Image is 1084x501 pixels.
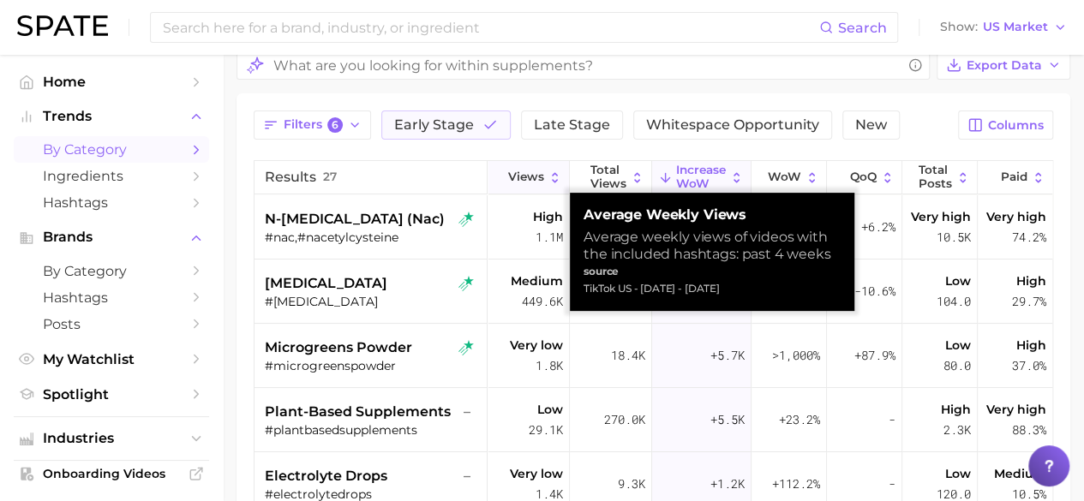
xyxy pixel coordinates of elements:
[14,381,209,408] a: Spotlight
[508,170,544,184] span: Views
[850,170,877,184] span: QoQ
[967,58,1042,73] span: Export Data
[945,463,971,484] span: Low
[265,170,316,185] span: Results
[1012,291,1046,312] span: 29.7%
[265,294,481,309] div: #[MEDICAL_DATA]
[255,195,1052,259] button: n-[MEDICAL_DATA] (nac)tiktok rising star#nac,#nacetylcysteineHigh1.1m91.8m+1.3m+164.3%+6.2%Very h...
[43,74,180,90] span: Home
[529,420,563,440] span: 29.1k
[14,104,209,129] button: Trends
[978,161,1052,194] button: Paid
[936,16,1071,39] button: ShowUS Market
[14,461,209,486] a: Onboarding Videos
[394,118,474,132] span: Early Stage
[902,161,978,194] button: Total Posts
[284,117,343,133] span: Filters
[534,118,610,132] span: Late Stage
[618,474,645,494] span: 9.3k
[838,20,887,36] span: Search
[940,22,978,32] span: Show
[265,422,481,438] div: #plantbasedsupplements
[14,346,209,373] a: My Watchlist
[919,164,952,190] span: Total Posts
[511,271,563,291] span: Medium
[536,227,563,248] span: 1.1m
[265,209,445,230] span: n-[MEDICAL_DATA] (nac)
[772,347,820,363] span: >1,000%
[584,280,841,297] div: TikTok US - [DATE] - [DATE]
[911,206,971,227] span: Very high
[710,409,745,430] span: +5.5k
[537,399,563,420] span: Low
[889,409,895,430] span: -
[14,69,209,95] a: Home
[889,474,895,494] span: -
[488,161,570,194] button: Views
[14,258,209,284] a: by Category
[14,224,209,250] button: Brands
[458,276,474,291] img: tiktok rising star
[652,161,752,194] button: Increase WoW
[1012,420,1046,440] span: 88.3%
[265,337,412,358] span: microgreens powder
[1012,227,1046,248] span: 74.2%
[43,263,180,279] span: by Category
[983,22,1048,32] span: US Market
[43,431,180,446] span: Industries
[584,206,841,224] strong: Average Weekly Views
[611,345,645,366] span: 18.4k
[958,110,1053,140] button: Columns
[604,409,645,430] span: 270.0k
[855,118,887,132] span: New
[254,110,371,140] button: Filters6
[768,170,801,184] span: WoW
[937,227,971,248] span: 10.5k
[827,161,902,194] button: QoQ
[14,189,209,216] a: Hashtags
[327,117,343,133] span: 6
[772,474,820,494] span: +112.2%
[861,217,895,237] span: +6.2%
[43,141,180,158] span: by Category
[43,168,180,184] span: Ingredients
[854,281,895,301] span: -10.6%
[590,164,626,190] span: Total Views
[43,316,180,332] span: Posts
[510,335,563,355] span: Very low
[676,164,726,190] span: Increase WoW
[522,291,563,312] span: 449.6k
[265,358,481,373] div: #microgreenspowder
[464,466,470,486] span: –
[265,273,387,294] span: [MEDICAL_DATA]
[945,335,971,355] span: Low
[265,402,451,422] span: plant-based supplements
[1016,271,1046,291] span: High
[533,206,563,227] span: High
[14,426,209,451] button: Industries
[464,402,470,422] span: –
[255,388,1052,452] button: plant-based supplements–#plantbasedsupplementsLow29.1k270.0k+5.5k+23.2%-High2.3kVery high88.3%
[14,163,209,189] a: Ingredients
[937,291,971,312] span: 104.0
[570,161,652,194] button: Total Views
[779,409,820,430] span: +23.2%
[646,118,819,132] span: Whitespace Opportunity
[584,265,619,277] strong: source
[265,230,481,245] div: #nac,#nacetylcysteine
[43,289,180,306] span: Hashtags
[941,399,971,420] span: High
[43,466,180,481] span: Onboarding Videos
[1016,335,1046,355] span: High
[458,212,474,227] img: tiktok rising star
[255,259,1052,324] button: [MEDICAL_DATA]tiktok rising star#[MEDICAL_DATA]Medium449.6k9.2m+237.2k+55.9%-10.6%Low104.0High29.7%
[710,474,745,494] span: +1.2k
[584,229,841,263] div: Average weekly views of videos with the included hashtags: past 4 weeks
[43,230,180,245] span: Brands
[161,13,819,42] input: Search here for a brand, industry, or ingredient
[265,466,387,486] span: electrolyte drops
[17,15,108,36] img: SPATE
[752,161,827,194] button: WoW
[43,109,180,124] span: Trends
[937,51,1070,80] button: Export Data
